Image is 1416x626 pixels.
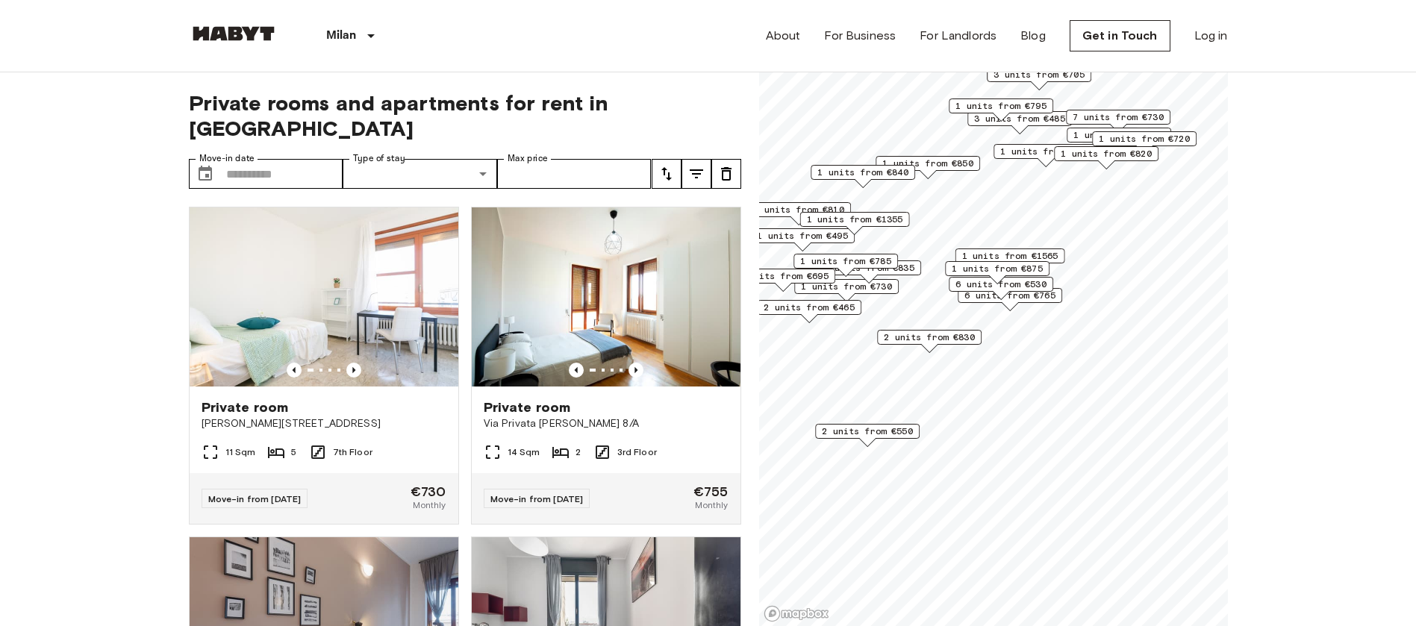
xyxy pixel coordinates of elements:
[484,416,729,431] span: Via Privata [PERSON_NAME] 8/A
[711,159,741,189] button: tune
[757,300,861,323] div: Map marker
[576,445,581,459] span: 2
[617,445,657,459] span: 3rd Floor
[202,398,289,416] span: Private room
[189,26,278,41] img: Habyt
[811,165,915,188] div: Map marker
[920,27,996,45] a: For Landlords
[753,203,844,216] span: 2 units from €810
[326,27,357,45] p: Milan
[766,27,801,45] a: About
[801,280,892,293] span: 1 units from €730
[225,445,256,459] span: 11 Sqm
[794,279,899,302] div: Map marker
[472,207,740,386] img: Marketing picture of unit IT-14-055-010-002H
[945,261,1049,284] div: Map marker
[1020,27,1046,45] a: Blog
[961,249,1058,263] span: 1 units from €1565
[877,330,982,353] div: Map marker
[287,363,302,378] button: Previous image
[952,262,1043,275] span: 1 units from €875
[822,425,913,438] span: 2 units from €550
[484,398,571,416] span: Private room
[955,99,1047,113] span: 1 units from €795
[994,144,1098,167] div: Map marker
[1000,145,1091,158] span: 1 units from €770
[823,261,914,275] span: 3 units from €835
[1070,20,1170,51] a: Get in Touch
[793,254,898,277] div: Map marker
[413,498,446,512] span: Monthly
[189,90,741,141] span: Private rooms and apartments for rent in [GEOGRAPHIC_DATA]
[1054,146,1158,169] div: Map marker
[629,363,643,378] button: Previous image
[471,207,741,525] a: Marketing picture of unit IT-14-055-010-002HPrevious imagePrevious imagePrivate roomVia Privata [...
[746,202,851,225] div: Map marker
[353,152,405,165] label: Type of stay
[190,207,458,386] img: Marketing picture of unit IT-14-048-001-03H
[955,278,1047,291] span: 6 units from €530
[1061,147,1152,160] span: 1 units from €820
[682,159,711,189] button: tune
[731,269,835,292] div: Map marker
[876,156,980,179] div: Map marker
[695,498,728,512] span: Monthly
[1073,110,1164,124] span: 7 units from €730
[882,157,973,170] span: 1 units from €850
[202,416,446,431] span: [PERSON_NAME][STREET_ADDRESS]
[333,445,372,459] span: 7th Floor
[411,485,446,498] span: €730
[208,493,302,504] span: Move-in from [DATE]
[967,111,1072,134] div: Map marker
[346,363,361,378] button: Previous image
[750,228,855,251] div: Map marker
[806,213,902,226] span: 1 units from €1355
[1194,27,1228,45] a: Log in
[1066,110,1170,133] div: Map marker
[994,68,1085,81] span: 3 units from €705
[799,212,909,235] div: Map marker
[569,363,584,378] button: Previous image
[757,229,848,242] span: 1 units from €495
[817,260,921,284] div: Map marker
[1073,128,1164,142] span: 1 units from €740
[987,67,1091,90] div: Map marker
[884,331,975,344] span: 2 units from €830
[693,485,729,498] span: €755
[974,112,1065,125] span: 3 units from €485
[737,269,829,283] span: 1 units from €695
[949,277,1053,300] div: Map marker
[1067,128,1171,151] div: Map marker
[190,159,220,189] button: Choose date
[291,445,296,459] span: 5
[824,27,896,45] a: For Business
[817,166,908,179] span: 1 units from €840
[764,301,855,314] span: 2 units from €465
[958,288,1062,311] div: Map marker
[964,289,1055,302] span: 6 units from €765
[490,493,584,504] span: Move-in from [DATE]
[652,159,682,189] button: tune
[1092,131,1197,154] div: Map marker
[199,152,255,165] label: Move-in date
[949,98,1053,122] div: Map marker
[189,207,459,525] a: Marketing picture of unit IT-14-048-001-03HPrevious imagePrevious imagePrivate room[PERSON_NAME][...
[508,152,548,165] label: Max price
[955,248,1064,272] div: Map marker
[1099,132,1190,145] span: 1 units from €720
[764,605,829,622] a: Mapbox logo
[800,254,891,268] span: 1 units from €785
[508,445,540,459] span: 14 Sqm
[815,424,920,447] div: Map marker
